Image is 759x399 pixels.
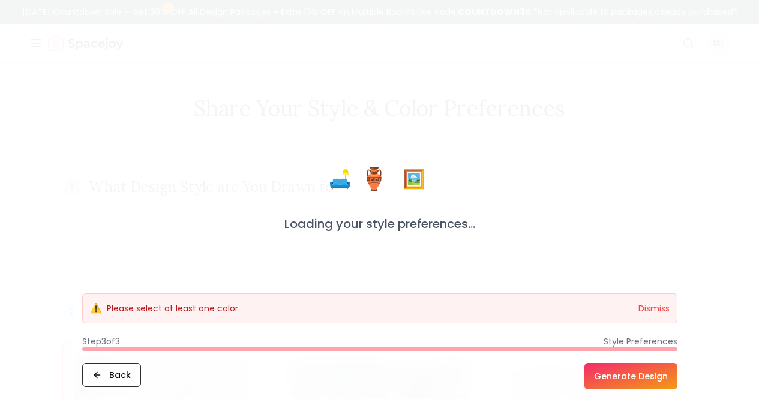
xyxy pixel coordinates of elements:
span: 🏺 [361,167,388,191]
span: ⚠️ [90,301,102,316]
p: Please select at least one color [107,302,238,314]
span: Style Preferences [604,335,677,347]
p: Loading your style preferences... [284,215,475,232]
button: Back [82,363,141,387]
button: Generate Design [584,363,677,389]
span: Step 3 of 3 [82,335,120,347]
span: 🛋️ [329,160,351,182]
button: Dismiss [638,302,670,314]
span: 🖼️ [399,165,428,194]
